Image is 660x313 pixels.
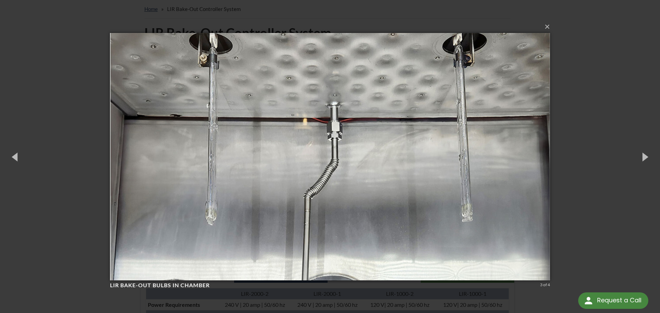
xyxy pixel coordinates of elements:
button: Next (Right arrow key) [629,138,660,176]
img: round button [583,295,594,306]
img: LIR Bake-Out Bulbs in chamber [110,19,550,294]
div: 3 of 4 [540,282,550,288]
div: Request a Call [578,292,648,309]
div: Request a Call [597,292,641,308]
h4: LIR Bake-Out Bulbs in chamber [110,282,538,289]
button: × [112,19,552,34]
